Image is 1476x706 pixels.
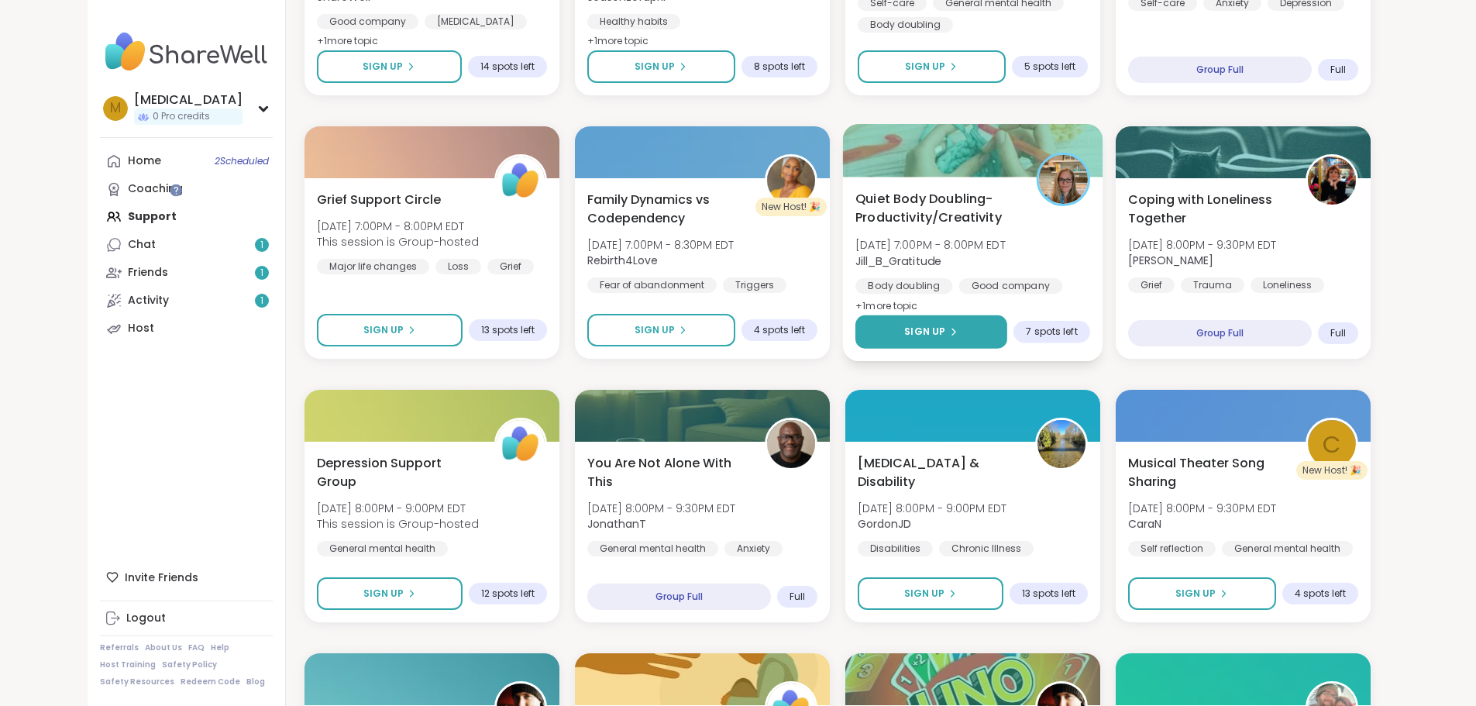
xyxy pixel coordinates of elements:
[1026,325,1077,338] span: 7 spots left
[635,323,675,337] span: Sign Up
[100,660,156,670] a: Host Training
[1128,577,1276,610] button: Sign Up
[317,50,462,83] button: Sign Up
[317,314,463,346] button: Sign Up
[100,25,273,79] img: ShareWell Nav Logo
[855,315,1007,349] button: Sign Up
[858,454,1018,491] span: [MEDICAL_DATA] & Disability
[100,315,273,343] a: Host
[134,91,243,108] div: [MEDICAL_DATA]
[1175,587,1216,601] span: Sign Up
[790,591,805,603] span: Full
[587,501,735,516] span: [DATE] 8:00PM - 9:30PM EDT
[1181,277,1244,293] div: Trauma
[587,237,734,253] span: [DATE] 7:00PM - 8:30PM EDT
[317,541,448,556] div: General mental health
[855,278,952,294] div: Body doubling
[317,191,441,209] span: Grief Support Circle
[1128,541,1216,556] div: Self reflection
[128,181,183,197] div: Coaching
[317,501,479,516] span: [DATE] 8:00PM - 9:00PM EDT
[587,516,646,532] b: JonathanT
[1024,60,1075,73] span: 5 spots left
[128,265,168,281] div: Friends
[260,239,263,252] span: 1
[1128,501,1276,516] span: [DATE] 8:00PM - 9:30PM EDT
[480,60,535,73] span: 14 spots left
[754,60,805,73] span: 8 spots left
[858,50,1006,83] button: Sign Up
[587,191,748,228] span: Family Dynamics vs Codependency
[1128,237,1276,253] span: [DATE] 8:00PM - 9:30PM EDT
[1128,454,1288,491] span: Musical Theater Song Sharing
[587,314,735,346] button: Sign Up
[858,501,1006,516] span: [DATE] 8:00PM - 9:00PM EDT
[587,541,718,556] div: General mental health
[587,584,771,610] div: Group Full
[435,259,481,274] div: Loss
[260,267,263,280] span: 1
[128,153,161,169] div: Home
[858,17,953,33] div: Body doubling
[363,587,404,601] span: Sign Up
[100,287,273,315] a: Activity1
[754,324,805,336] span: 4 spots left
[188,642,205,653] a: FAQ
[100,147,273,175] a: Home2Scheduled
[635,60,675,74] span: Sign Up
[100,175,273,203] a: Coaching
[858,577,1003,610] button: Sign Up
[587,50,735,83] button: Sign Up
[246,677,265,687] a: Blog
[1038,155,1087,204] img: Jill_B_Gratitude
[724,541,783,556] div: Anxiety
[215,155,269,167] span: 2 Scheduled
[317,577,463,610] button: Sign Up
[855,237,1006,253] span: [DATE] 7:00PM - 8:00PM EDT
[126,611,166,626] div: Logout
[1296,461,1368,480] div: New Host! 🎉
[100,677,174,687] a: Safety Resources
[170,184,182,196] iframe: Spotlight
[481,587,535,600] span: 12 spots left
[425,14,527,29] div: [MEDICAL_DATA]
[100,604,273,632] a: Logout
[1128,253,1213,268] b: [PERSON_NAME]
[587,277,717,293] div: Fear of abandonment
[1251,277,1324,293] div: Loneliness
[755,198,827,216] div: New Host! 🎉
[939,541,1034,556] div: Chronic Illness
[1022,587,1075,600] span: 13 spots left
[100,259,273,287] a: Friends1
[1323,426,1341,463] span: C
[1037,420,1085,468] img: GordonJD
[723,277,786,293] div: Triggers
[162,660,217,670] a: Safety Policy
[1222,541,1353,556] div: General mental health
[1308,157,1356,205] img: Judy
[153,110,210,123] span: 0 Pro credits
[100,642,139,653] a: Referrals
[1128,57,1312,83] div: Group Full
[587,253,658,268] b: Rebirth4Love
[1295,587,1346,600] span: 4 spots left
[128,237,156,253] div: Chat
[100,563,273,591] div: Invite Friends
[587,14,680,29] div: Healthy habits
[128,293,169,308] div: Activity
[145,642,182,653] a: About Us
[317,259,429,274] div: Major life changes
[767,420,815,468] img: JonathanT
[317,454,477,491] span: Depression Support Group
[905,60,945,74] span: Sign Up
[211,642,229,653] a: Help
[363,60,403,74] span: Sign Up
[855,253,941,268] b: Jill_B_Gratitude
[100,231,273,259] a: Chat1
[497,420,545,468] img: ShareWell
[1128,320,1312,346] div: Group Full
[587,454,748,491] span: You Are Not Alone With This
[958,278,1062,294] div: Good company
[904,325,945,339] span: Sign Up
[1128,277,1175,293] div: Grief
